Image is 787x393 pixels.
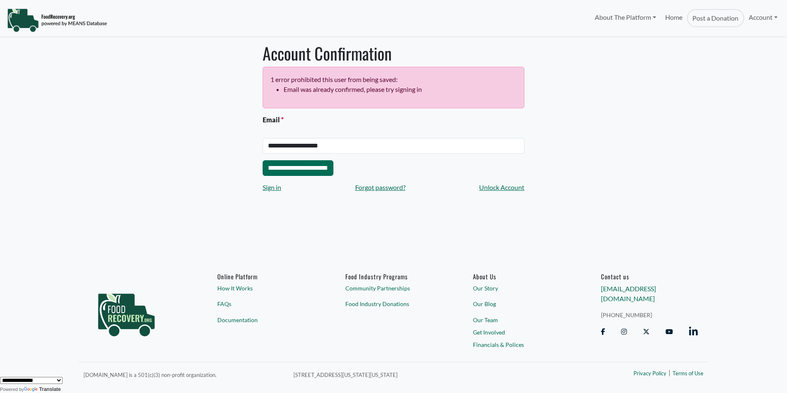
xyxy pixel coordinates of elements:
a: Our Story [473,284,570,292]
a: Get Involved [473,328,570,337]
p: [STREET_ADDRESS][US_STATE][US_STATE] [293,370,546,379]
a: Financials & Polices [473,340,570,349]
a: Sign in [263,182,281,192]
div: 1 error prohibited this user from being saved: [263,67,524,108]
a: Translate [24,386,61,392]
a: Post a Donation [687,9,744,27]
h6: Online Platform [217,273,314,280]
a: About Us [473,273,570,280]
a: Community Partnerships [345,284,442,292]
img: Google Translate [24,387,39,393]
a: [EMAIL_ADDRESS][DOMAIN_NAME] [601,285,656,302]
h1: Account Confirmation [263,43,524,63]
a: Forgot password? [355,182,405,192]
a: Our Team [473,316,570,324]
img: food_recovery_green_logo-76242d7a27de7ed26b67be613a865d9c9037ba317089b267e0515145e5e51427.png [89,273,163,351]
a: Privacy Policy [633,370,666,378]
a: Food Industry Donations [345,299,442,308]
h6: Food Industry Programs [345,273,442,280]
label: Email [263,115,284,125]
span: | [668,367,671,377]
a: Home [661,9,687,27]
h6: Contact us [601,273,698,280]
a: Unlock Account [479,182,524,192]
a: Terms of Use [673,370,703,378]
li: Email was already confirmed, please try signing in [284,84,517,94]
a: [PHONE_NUMBER] [601,311,698,319]
a: How It Works [217,284,314,292]
a: Account [744,9,782,26]
img: NavigationLogo_FoodRecovery-91c16205cd0af1ed486a0f1a7774a6544ea792ac00100771e7dd3ec7c0e58e41.png [7,8,107,33]
a: Documentation [217,316,314,324]
p: [DOMAIN_NAME] is a 501(c)(3) non-profit organization. [84,370,284,379]
a: Our Blog [473,299,570,308]
a: About The Platform [590,9,660,26]
a: FAQs [217,299,314,308]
